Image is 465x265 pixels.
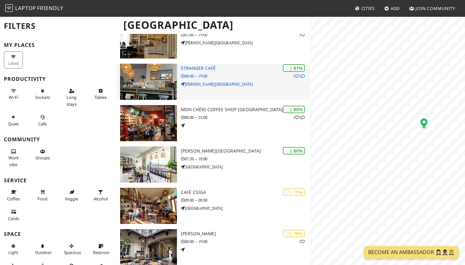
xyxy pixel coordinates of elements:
span: Video/audio calls [38,121,47,127]
span: Coffee [7,196,20,202]
h3: Community [4,136,112,143]
button: Coffee [4,187,23,204]
span: Cities [361,5,375,11]
button: Veggie [62,187,81,204]
span: Power sockets [35,94,50,100]
div: | 80% [283,106,305,113]
button: Calls [33,112,52,129]
p: 1 [299,238,305,245]
div: | 79% [283,188,305,196]
span: Work-friendly tables [95,94,107,100]
p: 08:00 – 19:00 [181,73,310,79]
a: Cities [352,3,377,14]
button: Groups [33,146,52,163]
span: Quiet [8,121,19,127]
span: Join Community [416,5,455,11]
span: Credit cards [8,216,19,221]
h3: Stranger Café [181,66,310,71]
button: Quiet [4,112,23,129]
button: Long stays [62,86,81,109]
a: Stranger Café | 81% 11 Stranger Café 08:00 – 19:00 [PERSON_NAME][GEOGRAPHIC_DATA] [116,64,310,100]
p: 08:00 – 23:00 [181,114,310,121]
span: Restroom [93,249,112,255]
button: Outdoor [33,241,52,258]
a: LaptopFriendly LaptopFriendly [5,3,63,14]
p: [GEOGRAPHIC_DATA] [181,205,310,211]
button: Tables [91,86,110,103]
p: 07:30 – 18:00 [181,156,310,162]
p: [GEOGRAPHIC_DATA] [181,164,310,170]
h3: Mon Chéri Coffee Shop [GEOGRAPHIC_DATA] [181,107,310,112]
button: Wi-Fi [4,86,23,103]
span: Laptop [15,5,36,12]
button: Sockets [33,86,52,103]
span: Group tables [36,155,50,161]
img: Café Csiga [120,188,177,224]
button: Restroom [91,241,110,258]
h3: [PERSON_NAME] [181,231,310,237]
h3: Service [4,177,112,184]
button: Work vibe [4,146,23,170]
p: 08:00 – 19:00 [181,238,310,245]
h3: My Places [4,42,112,48]
span: Stable Wi-Fi [9,94,18,100]
span: Spacious [64,249,81,255]
a: Café Csiga | 79% Café Csiga 09:00 – 00:00 [GEOGRAPHIC_DATA] [116,188,310,224]
div: Map marker [420,118,428,129]
img: Mon Chéri Coffee Shop Budapest [120,105,177,141]
h3: Productivity [4,76,112,82]
span: Add [391,5,400,11]
button: Cards [4,207,23,224]
span: Friendly [37,5,63,12]
h1: [GEOGRAPHIC_DATA] [118,16,309,34]
a: Become an Ambassador 🤵🏻‍♀️🤵🏾‍♂️🤵🏼‍♀️ [364,246,459,259]
div: | 81% [283,64,305,72]
div: | 80% [283,147,305,154]
span: Outdoor area [35,249,52,255]
button: Food [33,187,52,204]
h3: Café Csiga [181,190,310,195]
span: Natural light [8,249,18,255]
span: Alcohol [94,196,108,202]
span: Food [37,196,47,202]
a: Add [382,3,403,14]
h3: Space [4,231,112,237]
div: | 78% [283,230,305,237]
span: People working [8,155,19,167]
img: Stranger Café [120,64,177,100]
img: Franziska - Buda [120,146,177,183]
a: Franziska - Buda | 80% [PERSON_NAME][GEOGRAPHIC_DATA] 07:30 – 18:00 [GEOGRAPHIC_DATA] [116,146,310,183]
a: Mon Chéri Coffee Shop Budapest | 80% 11 Mon Chéri Coffee Shop [GEOGRAPHIC_DATA] 08:00 – 23:00 [116,105,310,141]
span: Veggie [65,196,78,202]
p: [PERSON_NAME][GEOGRAPHIC_DATA] [181,40,310,46]
button: Alcohol [91,187,110,204]
button: Light [4,241,23,258]
span: Long stays [67,94,77,107]
p: [PERSON_NAME][GEOGRAPHIC_DATA] [181,81,310,87]
img: LaptopFriendly [5,4,13,12]
h2: Filters [4,16,112,36]
p: 1 1 [293,114,305,121]
p: 1 1 [293,73,305,79]
a: Join Community [407,3,458,14]
p: 09:00 – 00:00 [181,197,310,203]
button: Spacious [62,241,81,258]
h3: [PERSON_NAME][GEOGRAPHIC_DATA] [181,148,310,154]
